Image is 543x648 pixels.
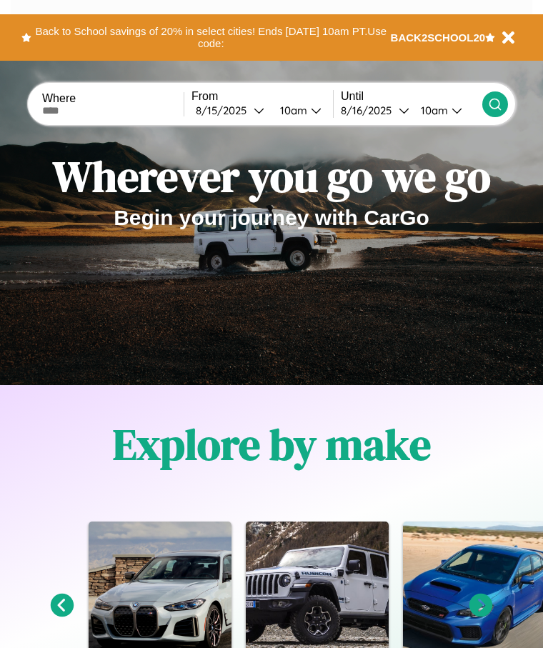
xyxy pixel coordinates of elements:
b: BACK2SCHOOL20 [391,31,486,44]
h1: Explore by make [113,415,431,474]
label: Where [42,92,184,105]
button: 10am [409,103,482,118]
button: 10am [269,103,333,118]
label: Until [341,90,482,103]
div: 10am [273,104,311,117]
button: Back to School savings of 20% in select cities! Ends [DATE] 10am PT.Use code: [31,21,391,54]
div: 10am [414,104,452,117]
div: 8 / 15 / 2025 [196,104,254,117]
button: 8/15/2025 [191,103,269,118]
div: 8 / 16 / 2025 [341,104,399,117]
label: From [191,90,333,103]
